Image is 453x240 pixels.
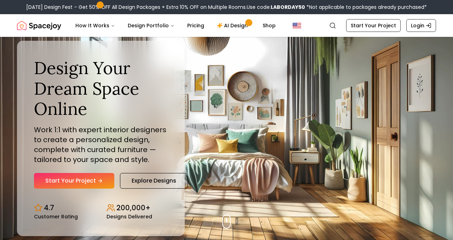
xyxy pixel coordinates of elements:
button: Design Portfolio [122,18,180,33]
div: [DATE] Design Fest – Get 50% OFF All Design Packages + Extra 10% OFF on Multiple Rooms. [26,4,427,11]
nav: Main [70,18,281,33]
p: 4.7 [44,203,54,213]
b: LABORDAY50 [271,4,305,11]
button: How It Works [70,18,121,33]
img: Spacejoy Logo [17,18,61,33]
a: Shop [257,18,281,33]
div: Design stats [34,197,168,219]
h1: Design Your Dream Space Online [34,58,168,119]
a: Start Your Project [346,19,401,32]
nav: Global [17,14,436,37]
a: Spacejoy [17,18,61,33]
p: 200,000+ [116,203,150,213]
span: Use code: [247,4,305,11]
p: Work 1:1 with expert interior designers to create a personalized design, complete with curated fu... [34,125,168,164]
a: Start Your Project [34,173,114,189]
a: Explore Designs [120,173,188,189]
small: Designs Delivered [107,214,152,219]
span: *Not applicable to packages already purchased* [305,4,427,11]
a: Login [406,19,436,32]
img: United States [293,21,301,30]
small: Customer Rating [34,214,78,219]
a: Pricing [182,18,210,33]
a: AI Design [211,18,256,33]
